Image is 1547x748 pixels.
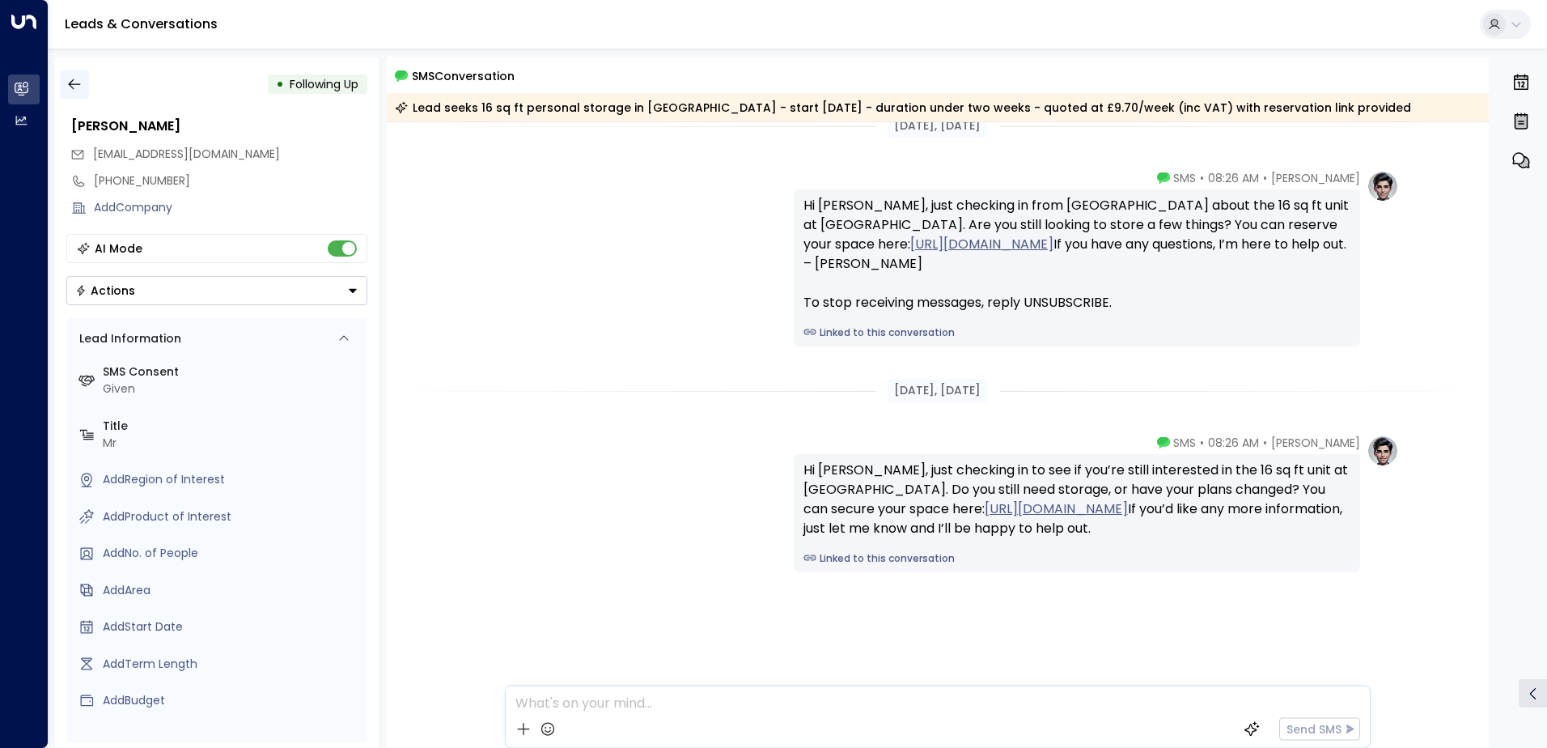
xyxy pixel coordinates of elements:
span: [PERSON_NAME] [1271,435,1360,451]
a: Linked to this conversation [803,551,1350,566]
div: • [276,70,284,99]
div: [DATE], [DATE] [888,379,987,402]
span: SMS [1173,170,1196,186]
span: • [1263,435,1267,451]
span: SMS [1173,435,1196,451]
div: AI Mode [95,240,142,257]
div: Mr [103,435,361,452]
span: SMS Conversation [412,66,515,85]
span: 08:26 AM [1208,435,1259,451]
label: Title [103,418,361,435]
button: Actions [66,276,367,305]
label: Source [103,729,361,746]
div: AddTerm Length [103,656,361,673]
div: AddCompany [94,199,367,216]
div: [DATE], [DATE] [888,114,987,138]
span: [EMAIL_ADDRESS][DOMAIN_NAME] [93,146,280,162]
a: [URL][DOMAIN_NAME] [985,499,1128,519]
div: AddNo. of People [103,545,361,562]
span: [PERSON_NAME] [1271,170,1360,186]
div: AddBudget [103,692,361,709]
div: Given [103,380,361,397]
label: SMS Consent [103,363,361,380]
span: • [1200,435,1204,451]
a: Linked to this conversation [803,325,1350,340]
img: profile-logo.png [1367,170,1399,202]
div: [PHONE_NUMBER] [94,172,367,189]
div: Button group with a nested menu [66,276,367,305]
div: Actions [75,283,135,298]
div: Hi [PERSON_NAME], just checking in to see if you’re still interested in the 16 sq ft unit at [GEO... [803,461,1350,538]
div: [PERSON_NAME] [71,117,367,136]
span: 08:26 AM [1208,170,1259,186]
span: zamyhebi@gmail.com [93,146,280,163]
span: Following Up [290,76,358,92]
div: AddStart Date [103,618,361,635]
a: [URL][DOMAIN_NAME] [910,235,1053,254]
span: • [1200,170,1204,186]
div: AddArea [103,582,361,599]
div: Lead Information [74,330,181,347]
div: AddProduct of Interest [103,508,361,525]
div: AddRegion of Interest [103,471,361,488]
div: Hi [PERSON_NAME], just checking in from [GEOGRAPHIC_DATA] about the 16 sq ft unit at [GEOGRAPHIC_... [803,196,1350,312]
a: Leads & Conversations [65,15,218,33]
div: Lead seeks 16 sq ft personal storage in [GEOGRAPHIC_DATA] - start [DATE] - duration under two wee... [395,100,1411,116]
span: • [1263,170,1267,186]
img: profile-logo.png [1367,435,1399,467]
